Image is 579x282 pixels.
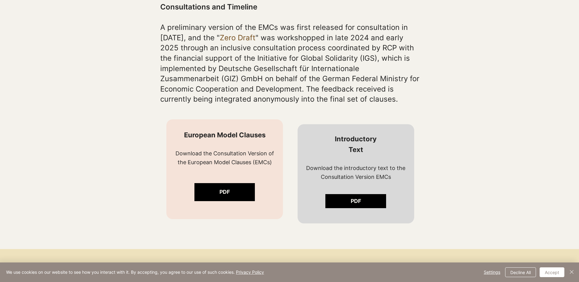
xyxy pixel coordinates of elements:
[6,269,264,275] span: We use cookies on our website to see how you interact with it. By accepting, you agree to our use...
[540,267,564,277] button: Accept
[306,165,405,180] span: Download the introductory text to the Consultation Version EMCs
[568,268,575,276] img: Close
[335,135,377,154] span: Introductory Text
[194,183,255,201] a: PDF
[484,268,500,277] span: Settings
[176,150,274,165] span: Download the Consultation Version of the European Model Clauses (EMCs)
[236,269,264,275] a: Privacy Policy
[219,188,230,196] span: PDF
[505,267,536,277] button: Decline All
[220,33,255,42] a: Zero Draft
[160,2,257,11] span: Consultations and Timeline
[351,197,361,205] span: PDF
[160,23,419,103] span: A preliminary version of the EMCs was first released for consultation in [DATE], and the " " was ...
[568,267,575,277] button: Close
[325,194,386,208] a: PDF
[184,131,266,139] span: European Model Clauses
